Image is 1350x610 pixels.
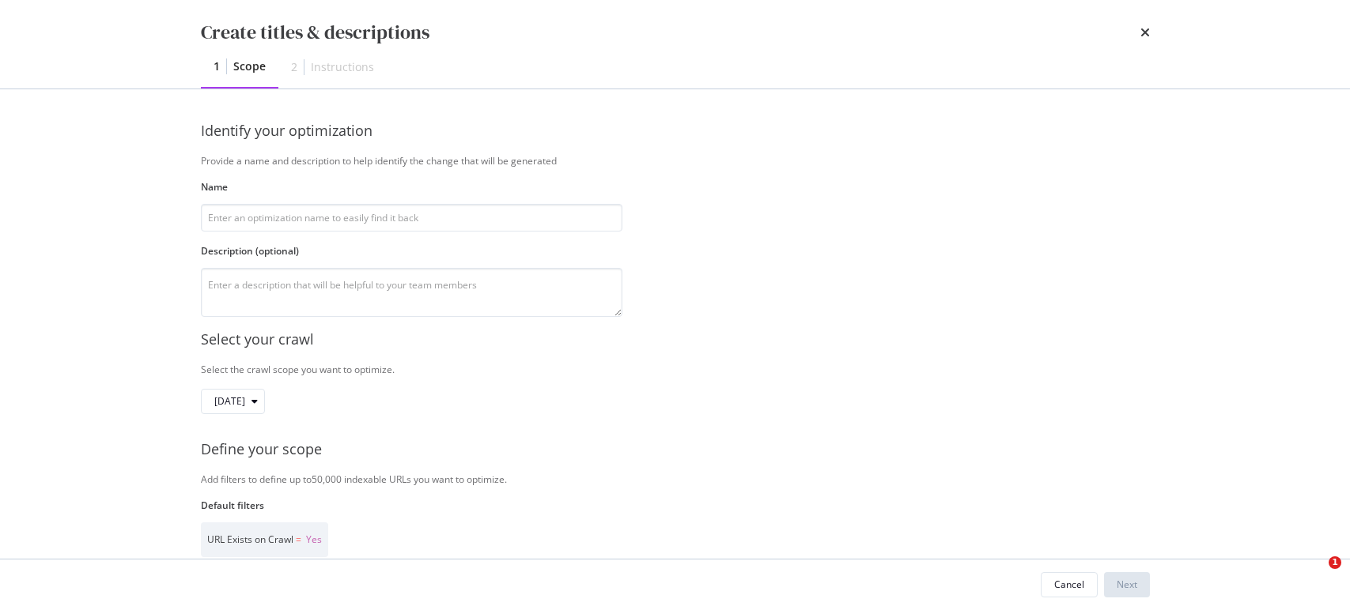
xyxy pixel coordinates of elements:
[201,204,622,232] input: Enter an optimization name to easily find it back
[201,180,622,194] label: Name
[291,59,297,75] div: 2
[201,121,622,141] div: Identify your optimization
[201,244,622,258] label: Description (optional)
[201,19,429,46] div: Create titles & descriptions
[201,329,1150,350] div: Select your crawl
[1140,19,1150,46] div: times
[201,473,1150,486] div: Add filters to define up to 50,000 indexable URLs you want to optimize.
[1104,572,1150,597] button: Next
[1041,572,1098,597] button: Cancel
[214,394,245,408] span: 2025 Sep. 7th
[201,363,1150,376] div: Select the crawl scope you want to optimize.
[306,533,322,546] span: Yes
[1329,556,1341,569] span: 1
[296,533,301,546] span: =
[214,58,220,74] div: 1
[1296,556,1334,594] iframe: Intercom live chat
[233,58,266,74] div: Scope
[1117,578,1137,591] div: Next
[201,439,1150,460] div: Define your scope
[201,154,1150,168] div: Provide a name and description to help identify the change that will be generated
[1054,578,1084,591] div: Cancel
[207,533,293,546] span: URL Exists on Crawl
[311,59,374,75] div: Instructions
[201,499,1137,512] label: Default filters
[201,389,265,414] button: [DATE]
